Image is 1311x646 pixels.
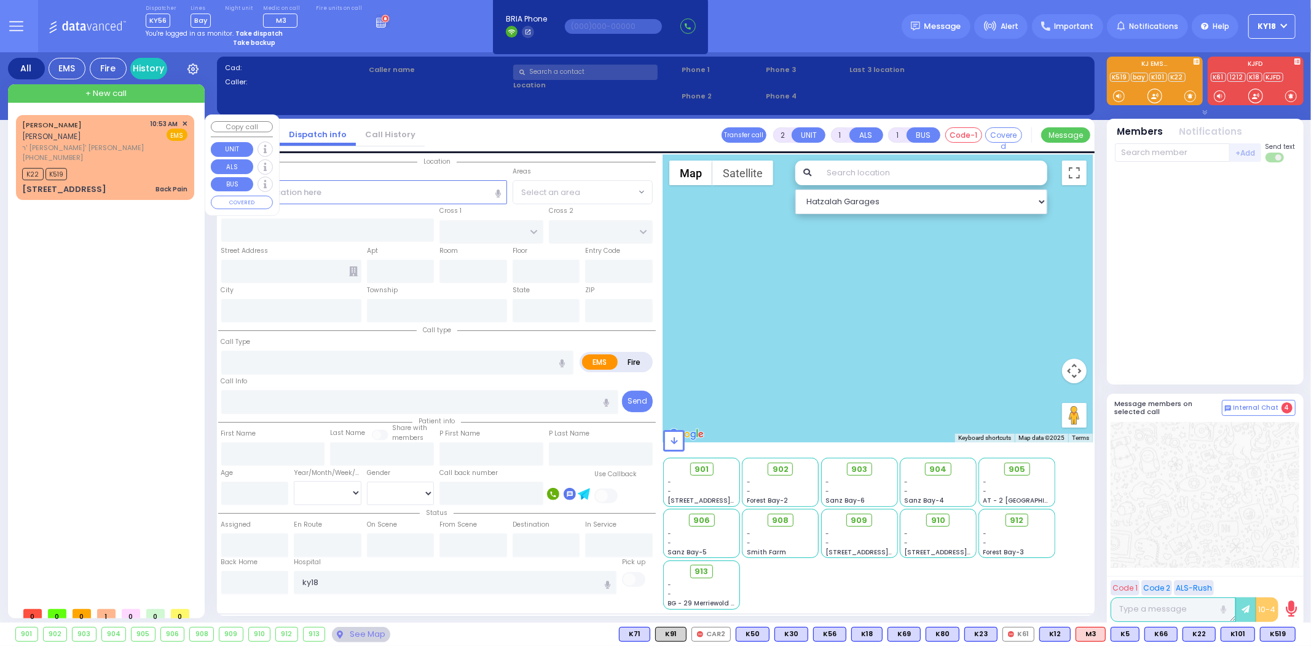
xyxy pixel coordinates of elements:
[825,496,865,505] span: Sanz Bay-6
[73,628,96,641] div: 903
[1111,627,1140,642] div: BLS
[439,246,458,256] label: Room
[747,487,750,496] span: -
[655,627,687,642] div: K91
[904,487,908,496] span: -
[392,423,427,433] small: Share with
[221,180,507,204] input: Search location here
[851,463,867,476] span: 903
[417,157,457,166] span: Location
[668,487,672,496] span: -
[666,426,707,442] img: Google
[1258,21,1277,32] span: KY18
[1208,61,1304,70] label: KJFD
[1221,627,1255,642] div: BLS
[1115,143,1230,162] input: Search member
[983,496,1074,505] span: AT - 2 [GEOGRAPHIC_DATA]
[1008,631,1014,637] img: red-radio-icon.svg
[294,571,616,594] input: Search hospital
[151,119,178,129] span: 10:53 AM
[221,520,251,530] label: Assigned
[668,548,707,557] span: Sanz Bay-5
[549,429,589,439] label: P Last Name
[73,609,91,618] span: 0
[736,627,770,642] div: K50
[1001,21,1018,32] span: Alert
[392,433,423,442] span: members
[146,14,170,28] span: KY56
[849,127,883,143] button: ALS
[907,127,940,143] button: BUS
[146,609,165,618] span: 0
[904,538,908,548] span: -
[766,91,846,102] span: Phone 4
[1227,73,1246,82] a: 1212
[1247,73,1262,82] a: K18
[682,65,762,75] span: Phone 1
[1111,627,1140,642] div: K5
[682,91,762,102] span: Phone 2
[1062,161,1087,185] button: Toggle fullscreen view
[668,580,672,589] span: -
[439,206,462,216] label: Cross 1
[565,19,662,34] input: (000)000-00000
[1211,73,1226,82] a: K61
[90,58,127,79] div: Fire
[330,428,365,438] label: Last Name
[851,627,883,642] div: K18
[1002,627,1034,642] div: K61
[585,246,620,256] label: Entry Code
[190,628,213,641] div: 908
[221,429,256,439] label: First Name
[1039,627,1071,642] div: K12
[1117,125,1163,139] button: Members
[233,38,275,47] strong: Take backup
[851,627,883,642] div: BLS
[1111,580,1140,596] button: Code 1
[225,5,253,12] label: Night unit
[304,628,325,641] div: 913
[851,514,868,527] span: 909
[417,325,457,335] span: Call type
[146,29,234,38] span: You're logged in as monitor.
[1260,627,1296,642] div: K519
[926,627,959,642] div: K80
[367,285,398,295] label: Township
[294,557,321,567] label: Hospital
[356,129,425,140] a: Call History
[420,508,454,517] span: Status
[983,487,987,496] span: -
[22,143,146,153] span: ר' [PERSON_NAME]' [PERSON_NAME]
[1076,627,1106,642] div: M3
[819,161,1047,185] input: Search location
[1039,627,1071,642] div: BLS
[130,58,167,79] a: History
[439,468,498,478] label: Call back number
[16,628,37,641] div: 901
[221,377,248,386] label: Call Info
[722,127,766,143] button: Transfer call
[513,246,527,256] label: Floor
[1115,400,1222,416] h5: Message members on selected call
[1010,514,1024,527] span: 912
[22,183,106,196] div: [STREET_ADDRESS]
[221,246,269,256] label: Street Address
[697,631,703,637] img: red-radio-icon.svg
[22,168,44,180] span: K22
[294,520,322,530] label: En Route
[1168,73,1186,82] a: K22
[1260,627,1296,642] div: BLS
[695,565,709,578] span: 913
[332,627,390,642] div: See map
[513,167,531,177] label: Areas
[668,477,672,487] span: -
[582,354,618,370] label: EMS
[983,538,987,548] span: -
[191,5,211,12] label: Lines
[8,58,45,79] div: All
[280,129,356,140] a: Dispatch info
[813,627,846,642] div: K56
[691,627,731,642] div: CAR2
[747,496,788,505] span: Forest Bay-2
[668,538,672,548] span: -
